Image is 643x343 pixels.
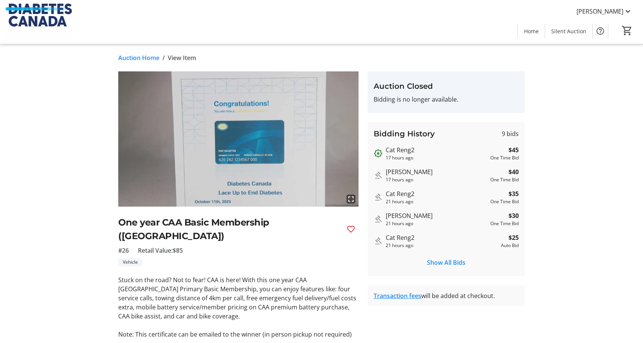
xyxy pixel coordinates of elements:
strong: $25 [509,233,519,242]
div: 21 hours ago [386,220,487,227]
div: [PERSON_NAME] [386,211,487,220]
div: One Time Bid [490,176,519,183]
mat-icon: Outbid [374,171,383,180]
button: Cart [620,24,634,37]
span: 9 bids [502,129,519,138]
div: One Time Bid [490,198,519,205]
mat-icon: Outbid [374,236,383,246]
span: / [162,53,165,62]
p: Note: This certificate can be emailed to the winner (in person pickup not required) [118,330,359,339]
div: Auto Bid [501,242,519,249]
a: Silent Auction [545,24,592,38]
mat-icon: Outbid [374,215,383,224]
a: Home [518,24,545,38]
div: [PERSON_NAME] [386,167,487,176]
strong: $45 [509,145,519,155]
div: One Time Bid [490,220,519,227]
img: Image [118,71,359,207]
span: Retail Value: $85 [138,246,183,255]
span: #26 [118,246,129,255]
mat-icon: Outbid [374,149,383,158]
h2: One year CAA Basic Membership ([GEOGRAPHIC_DATA]) [118,216,340,243]
div: Cat Reng2 [386,233,498,242]
div: Cat Reng2 [386,189,487,198]
div: 21 hours ago [386,198,487,205]
span: View Item [168,53,196,62]
p: Stuck on the road? Not to fear! CAA is here! With this one year CAA [GEOGRAPHIC_DATA] Primary Bas... [118,275,359,321]
strong: $40 [509,167,519,176]
div: Cat Reng2 [386,145,487,155]
h3: Bidding History [374,128,435,139]
div: 17 hours ago [386,155,487,161]
span: Show All Bids [427,258,465,267]
span: Silent Auction [551,27,586,35]
button: Show All Bids [374,255,519,270]
div: will be added at checkout. [374,291,519,300]
div: 21 hours ago [386,242,498,249]
span: [PERSON_NAME] [577,7,623,16]
button: [PERSON_NAME] [570,5,638,17]
div: One Time Bid [490,155,519,161]
div: 17 hours ago [386,176,487,183]
a: Transaction fees [374,292,421,300]
span: Home [524,27,539,35]
button: Favourite [343,222,359,237]
p: Bidding is no longer available. [374,95,519,104]
img: Diabetes Canada's Logo [5,3,72,41]
strong: $35 [509,189,519,198]
button: Help [593,23,608,39]
strong: $30 [509,211,519,220]
h3: Auction Closed [374,80,519,92]
mat-icon: fullscreen [346,195,356,204]
mat-icon: Outbid [374,193,383,202]
tr-label-badge: Vehicle [118,258,142,266]
a: Auction Home [118,53,159,62]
